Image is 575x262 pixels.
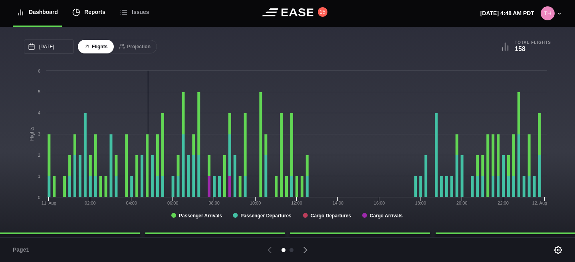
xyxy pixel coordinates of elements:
tspan: 11. Aug [42,201,56,205]
input: mm/dd/yyyy [24,39,74,54]
text: 22:00 [498,201,509,205]
text: 0 [38,195,40,200]
p: [DATE] 4:48 AM PDT [480,9,534,18]
text: 06:00 [167,201,178,205]
text: 16:00 [374,201,385,205]
text: 04:00 [126,201,137,205]
text: 08:00 [208,201,220,205]
span: Page 1 [13,246,33,254]
tspan: Passenger Departures [240,213,291,219]
tspan: 12. Aug [532,201,547,205]
tspan: Cargo Arrivals [370,213,403,219]
text: 1 [38,174,40,179]
button: Projection [113,40,157,54]
text: 20:00 [456,201,468,205]
h2: Arrivals [290,234,430,255]
button: 15 [318,7,327,17]
text: 5 [38,89,40,94]
tspan: Cargo Departures [311,213,351,219]
img: 80ca9e2115b408c1dc8c56a444986cd3 [541,6,555,20]
tspan: Passenger Arrivals [179,213,222,219]
text: 10:00 [250,201,261,205]
b: Total Flights [515,40,551,45]
text: 6 [38,69,40,73]
b: 158 [515,45,525,52]
text: 18:00 [415,201,426,205]
text: 3 [38,132,40,136]
text: 12:00 [291,201,302,205]
text: 2 [38,153,40,158]
text: 02:00 [85,201,96,205]
text: 14:00 [333,201,344,205]
text: 4 [38,110,40,115]
tspan: Flights [29,127,35,141]
button: Flights [78,40,114,54]
h2: Flight Summary [145,234,285,255]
